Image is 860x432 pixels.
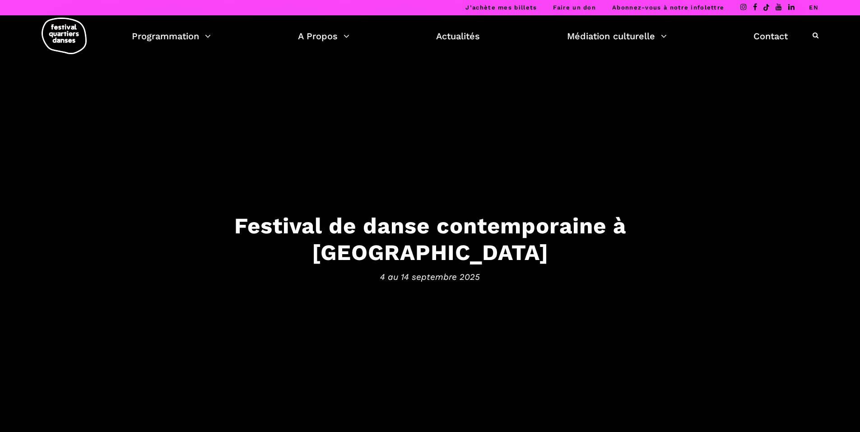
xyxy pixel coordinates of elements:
[42,18,87,54] img: logo-fqd-med
[132,28,211,44] a: Programmation
[809,4,818,11] a: EN
[465,4,537,11] a: J’achète mes billets
[150,270,710,283] span: 4 au 14 septembre 2025
[298,28,349,44] a: A Propos
[436,28,480,44] a: Actualités
[612,4,724,11] a: Abonnez-vous à notre infolettre
[553,4,596,11] a: Faire un don
[753,28,788,44] a: Contact
[567,28,667,44] a: Médiation culturelle
[150,213,710,266] h3: Festival de danse contemporaine à [GEOGRAPHIC_DATA]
